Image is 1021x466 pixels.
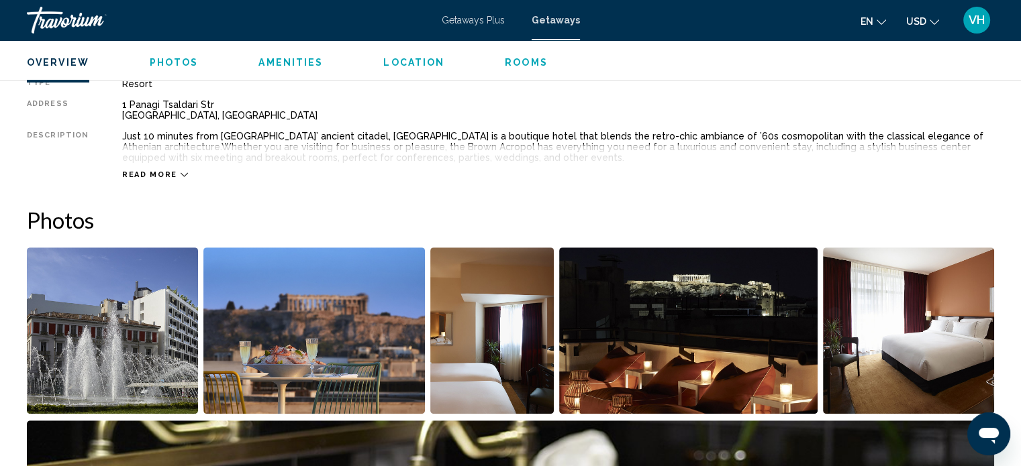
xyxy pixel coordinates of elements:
[122,131,994,163] div: Just 10 minutes from [GEOGRAPHIC_DATA]’ ancient citadel, [GEOGRAPHIC_DATA] is a boutique hotel th...
[150,56,199,68] button: Photos
[258,57,323,68] span: Amenities
[967,412,1010,455] iframe: Кнопка для запуску вікна повідомлень
[505,56,548,68] button: Rooms
[861,11,886,31] button: Change language
[203,247,425,414] button: Open full-screen image slider
[969,13,985,27] span: VH
[906,16,926,27] span: USD
[959,6,994,34] button: User Menu
[258,56,323,68] button: Amenities
[27,131,89,163] div: Description
[383,57,444,68] span: Location
[150,57,199,68] span: Photos
[383,56,444,68] button: Location
[27,7,428,34] a: Travorium
[122,170,177,179] span: Read more
[505,57,548,68] span: Rooms
[906,11,939,31] button: Change currency
[122,78,994,89] div: Resort
[122,99,994,121] div: 1 Panagi Tsaldari Str [GEOGRAPHIC_DATA], [GEOGRAPHIC_DATA]
[122,170,188,180] button: Read more
[861,16,873,27] span: en
[823,247,994,414] button: Open full-screen image slider
[559,247,818,414] button: Open full-screen image slider
[27,207,994,233] h2: Photos
[27,247,198,414] button: Open full-screen image slider
[442,15,505,25] a: Getaways Plus
[27,99,89,121] div: Address
[27,56,89,68] button: Overview
[27,78,89,89] div: Type
[430,247,554,414] button: Open full-screen image slider
[27,57,89,68] span: Overview
[532,15,580,25] a: Getaways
